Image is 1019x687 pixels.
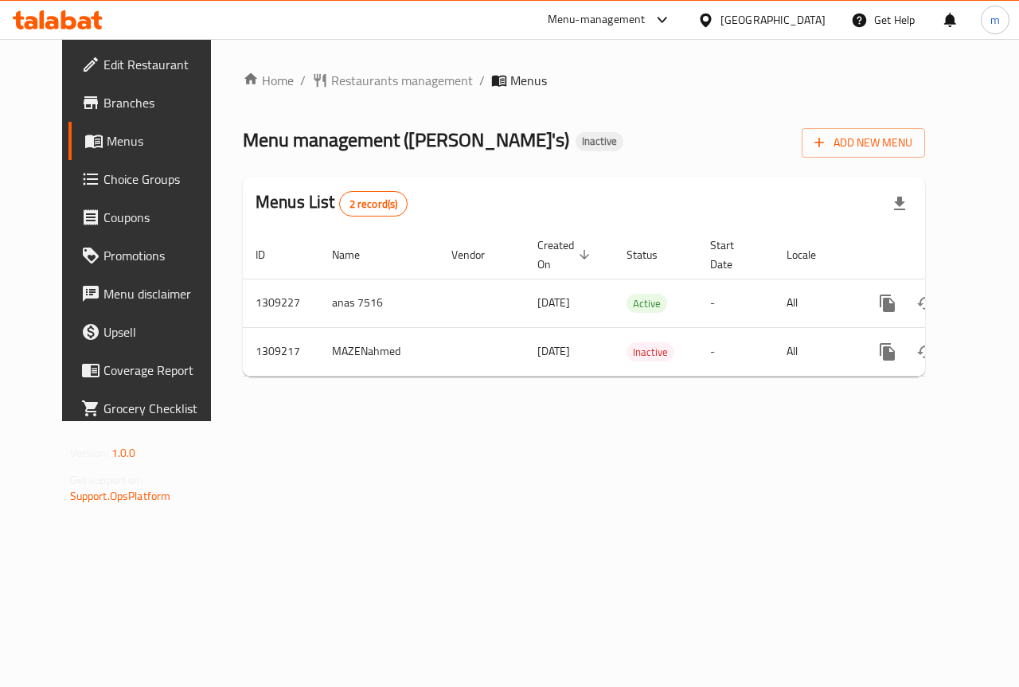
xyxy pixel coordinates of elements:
[103,361,220,380] span: Coverage Report
[300,71,306,90] li: /
[710,236,755,274] span: Start Date
[510,71,547,90] span: Menus
[869,333,907,371] button: more
[537,236,595,274] span: Created On
[774,327,856,376] td: All
[332,245,381,264] span: Name
[869,284,907,322] button: more
[68,45,232,84] a: Edit Restaurant
[68,275,232,313] a: Menu disclaimer
[68,351,232,389] a: Coverage Report
[68,313,232,351] a: Upsell
[243,327,319,376] td: 1309217
[243,71,925,90] nav: breadcrumb
[256,190,408,217] h2: Menus List
[103,55,220,74] span: Edit Restaurant
[331,71,473,90] span: Restaurants management
[68,389,232,427] a: Grocery Checklist
[548,10,646,29] div: Menu-management
[68,198,232,236] a: Coupons
[576,135,623,148] span: Inactive
[479,71,485,90] li: /
[103,93,220,112] span: Branches
[697,279,774,327] td: -
[627,342,674,361] div: Inactive
[256,245,286,264] span: ID
[103,322,220,342] span: Upsell
[697,327,774,376] td: -
[68,160,232,198] a: Choice Groups
[243,122,569,158] span: Menu management ( [PERSON_NAME]'s )
[70,470,143,490] span: Get support on:
[312,71,473,90] a: Restaurants management
[319,327,439,376] td: MAZENahmed
[907,284,945,322] button: Change Status
[627,245,678,264] span: Status
[103,208,220,227] span: Coupons
[774,279,856,327] td: All
[243,279,319,327] td: 1309227
[70,486,171,506] a: Support.OpsPlatform
[340,197,408,212] span: 2 record(s)
[103,284,220,303] span: Menu disclaimer
[68,236,232,275] a: Promotions
[537,292,570,313] span: [DATE]
[787,245,837,264] span: Locale
[107,131,220,150] span: Menus
[814,133,912,153] span: Add New Menu
[627,343,674,361] span: Inactive
[537,341,570,361] span: [DATE]
[339,191,408,217] div: Total records count
[907,333,945,371] button: Change Status
[243,71,294,90] a: Home
[103,246,220,265] span: Promotions
[68,84,232,122] a: Branches
[70,443,109,463] span: Version:
[880,185,919,223] div: Export file
[627,295,667,313] span: Active
[103,170,220,189] span: Choice Groups
[576,132,623,151] div: Inactive
[319,279,439,327] td: anas 7516
[103,399,220,418] span: Grocery Checklist
[111,443,136,463] span: 1.0.0
[68,122,232,160] a: Menus
[720,11,826,29] div: [GEOGRAPHIC_DATA]
[451,245,506,264] span: Vendor
[990,11,1000,29] span: m
[802,128,925,158] button: Add New Menu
